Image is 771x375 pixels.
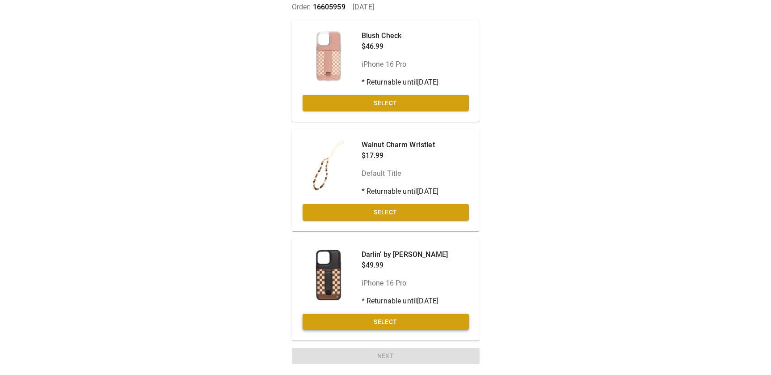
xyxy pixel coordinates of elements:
[313,3,345,11] span: 16605959
[362,168,439,179] p: Default Title
[292,2,480,13] p: Order: [DATE]
[362,77,439,88] p: * Returnable until [DATE]
[303,314,469,330] button: Select
[362,296,448,307] p: * Returnable until [DATE]
[362,140,439,150] p: Walnut Charm Wristlet
[362,59,439,70] p: iPhone 16 Pro
[362,278,448,289] p: iPhone 16 Pro
[303,204,469,221] button: Select
[362,30,439,41] p: Blush Check
[362,260,448,271] p: $49.99
[362,186,439,197] p: * Returnable until [DATE]
[303,95,469,111] button: Select
[362,249,448,260] p: Darlin' by [PERSON_NAME]
[362,41,439,52] p: $46.99
[362,150,439,161] p: $17.99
